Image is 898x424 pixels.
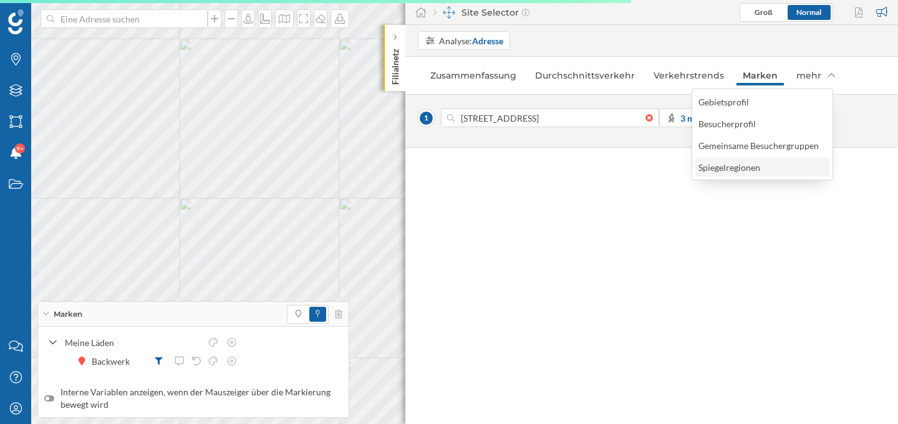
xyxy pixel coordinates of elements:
div: Meine Läden [65,336,201,349]
span: 1 [418,110,435,127]
div: Besucherprofil [698,118,756,129]
a: Zusammenfassung [424,65,523,85]
span: 9+ [16,142,24,155]
a: Verkehrstrends [647,65,730,85]
div: Analyse: [439,34,503,47]
span: Marken [54,309,82,320]
a: Marken [736,65,784,85]
div: mehr [790,65,841,85]
span: Groß [755,7,773,17]
div: Gemeinsame Besuchergruppen [698,140,819,151]
label: Interne Variablen anzeigen, wenn der Mauszeiger über die Markierung bewegt wird [44,386,342,411]
strong: 3 min zu Fuß [680,113,731,123]
div: Backwerk [92,355,136,368]
div: Spiegelregionen [698,162,760,173]
p: Filialnetz [389,44,402,85]
img: Geoblink Logo [8,9,24,34]
div: Site Selector [433,6,529,19]
strong: Adresse [472,36,503,46]
a: Durchschnittsverkehr [529,65,641,85]
img: dashboards-manager.svg [443,6,455,19]
div: Gebietsprofil [698,97,749,107]
span: Normal [796,7,821,17]
span: Support [26,9,71,20]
